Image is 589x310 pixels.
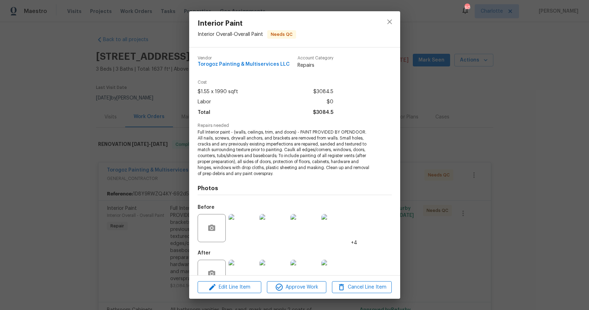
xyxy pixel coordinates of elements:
[198,87,238,97] span: $1.55 x 1990 sqft
[198,97,211,107] span: Labor
[313,108,333,118] span: $3084.5
[381,13,398,30] button: close
[327,97,333,107] span: $0
[332,281,391,293] button: Cancel Line Item
[313,87,333,97] span: $3084.5
[267,281,326,293] button: Approve Work
[198,129,372,176] span: Full Interior paint - (walls, ceilings, trim, and doors) - PAINT PROVIDED BY OPENDOOR. All nails,...
[198,56,290,60] span: Vendor
[198,205,215,210] h5: Before
[198,20,296,27] span: Interior Paint
[465,4,469,11] div: 60
[198,185,392,192] h4: Photos
[351,239,357,246] span: +4
[198,62,290,67] span: Torogoz Painting & Multiservices LLC
[198,32,263,37] span: Interior Overall - Overall Paint
[297,56,333,60] span: Account Category
[269,283,324,292] span: Approve Work
[198,251,211,256] h5: After
[198,281,261,293] button: Edit Line Item
[200,283,259,292] span: Edit Line Item
[297,62,333,69] span: Repairs
[198,80,333,85] span: Cost
[198,108,210,118] span: Total
[334,283,389,292] span: Cancel Line Item
[198,123,392,128] span: Repairs needed
[268,31,295,38] span: Needs QC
